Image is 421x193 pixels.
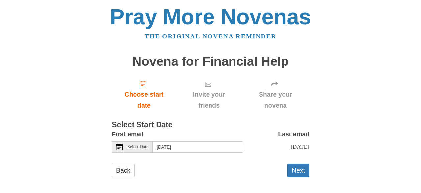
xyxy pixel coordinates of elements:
[110,5,311,29] a: Pray More Novenas
[278,129,309,140] label: Last email
[145,33,277,40] a: The original novena reminder
[118,89,170,111] span: Choose start date
[242,75,309,114] div: Click "Next" to confirm your start date first.
[287,164,309,177] button: Next
[112,129,144,140] label: First email
[112,164,135,177] a: Back
[291,143,309,150] span: [DATE]
[248,89,303,111] span: Share your novena
[112,75,176,114] a: Choose start date
[183,89,235,111] span: Invite your friends
[127,145,148,149] span: Select Date
[112,55,309,69] h1: Novena for Financial Help
[176,75,242,114] div: Click "Next" to confirm your start date first.
[112,121,309,129] h3: Select Start Date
